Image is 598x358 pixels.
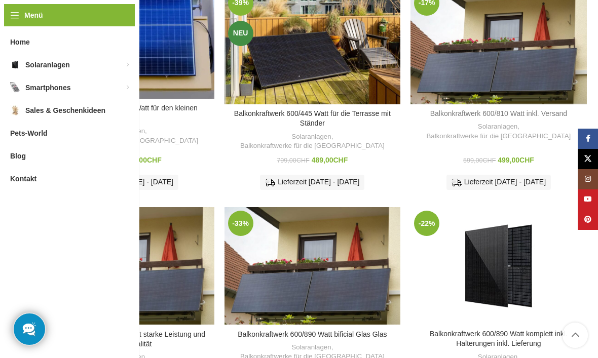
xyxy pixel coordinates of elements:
img: Sales & Geschenkideen [10,105,20,115]
bdi: 489,00 [312,156,348,164]
a: Balkonkraftwerk 600/810 Watt inkl. Versand [430,109,567,117]
div: Lieferzeit [DATE] - [DATE] [446,175,551,190]
a: YouTube Social Link [578,189,598,210]
a: Balkonkraftwerk 600/890 Watt komplett inkl. Halterungen inkl. Lieferung [410,207,587,324]
a: Balkonkraftwerke für die [GEOGRAPHIC_DATA] [427,132,571,141]
a: Facebook Social Link [578,129,598,149]
a: Scroll to top button [563,323,588,348]
span: Kontakt [10,170,36,188]
a: Solaranlagen [291,132,331,142]
bdi: 799,00 [277,157,309,164]
a: Balkonkraftwerk 600/890 Watt komplett inkl. Halterungen inkl. Lieferung [430,330,568,348]
span: CHF [147,156,162,164]
bdi: 385,00 [125,156,162,164]
a: Pinterest Social Link [578,210,598,230]
span: CHF [296,157,310,164]
a: Balkonkraftwerk 600/445 Watt für die Terrasse mit Ständer [234,109,391,128]
span: Blog [10,147,26,165]
a: Balkonkraftwerk 600/890 Watt bificial Glas Glas [225,207,401,325]
span: Menü [24,10,43,21]
a: X Social Link [578,149,598,169]
span: -33% [228,211,253,236]
span: Smartphones [25,78,70,97]
span: Home [10,33,30,51]
div: Lieferzeit [DATE] - [DATE] [260,175,364,190]
a: Solaranlagen [478,122,517,132]
span: -22% [414,211,439,236]
a: Balkonkraftwerk 600/890 Watt bificial Glas Glas [238,330,387,338]
span: CHF [333,156,348,164]
span: Solaranlagen [25,56,70,74]
span: Neu [228,21,253,46]
div: , [416,122,582,141]
span: CHF [519,156,534,164]
img: Solaranlagen [10,60,20,70]
a: Instagram Social Link [578,169,598,189]
a: Solaranlagen [291,343,331,352]
img: Smartphones [10,83,20,93]
div: , [230,132,396,151]
a: Balkonkraftwerke für die [GEOGRAPHIC_DATA] [240,141,385,151]
span: CHF [482,157,496,164]
span: Pets-World [10,124,48,142]
bdi: 599,00 [463,157,496,164]
bdi: 499,00 [498,156,534,164]
span: Sales & Geschenkideen [25,101,105,120]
